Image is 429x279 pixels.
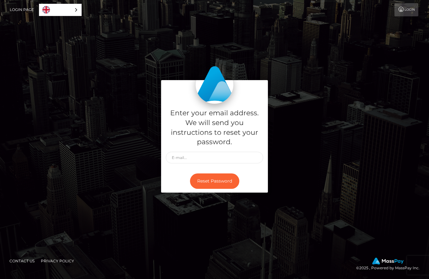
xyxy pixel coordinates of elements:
a: Contact Us [7,256,37,266]
img: MassPay [372,258,404,265]
input: E-mail... [166,152,263,163]
h5: Enter your email address. We will send you instructions to reset your password. [166,108,263,147]
a: Login [394,3,418,16]
a: Privacy Policy [38,256,77,266]
div: © 2025 , Powered by MassPay Inc. [356,258,424,271]
aside: Language selected: English [39,4,82,16]
button: Reset Password [190,173,239,189]
img: MassPay Login [196,66,233,104]
a: Login Page [10,3,34,16]
div: Language [39,4,82,16]
a: English [39,4,81,16]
